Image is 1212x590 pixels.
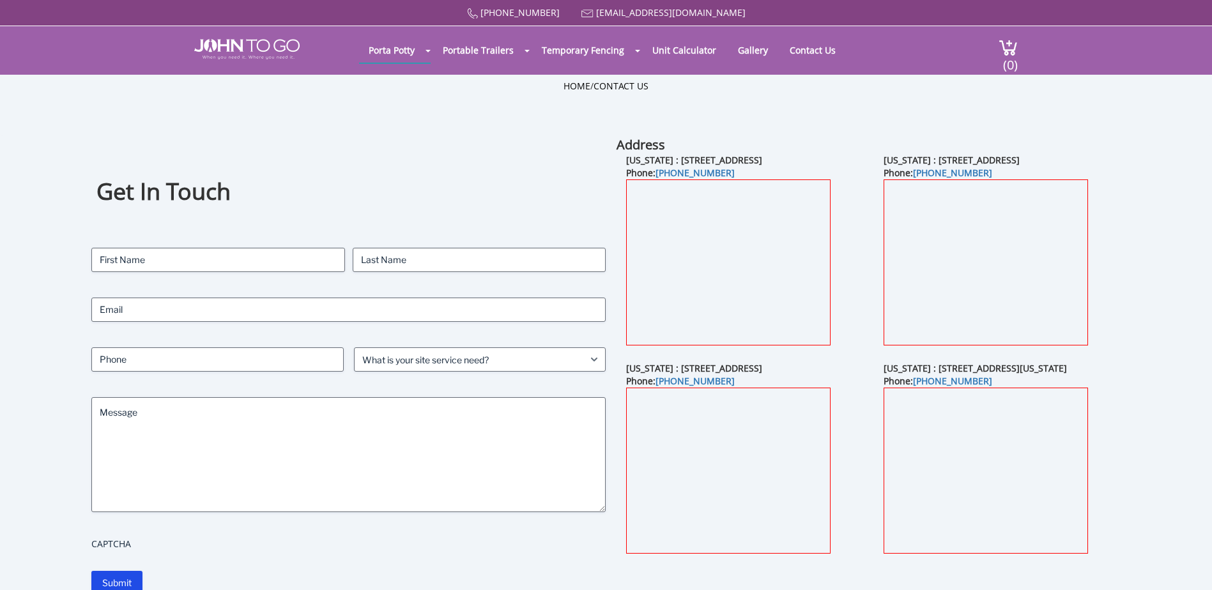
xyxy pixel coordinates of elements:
[1002,46,1018,73] span: (0)
[564,80,648,93] ul: /
[884,362,1067,374] b: [US_STATE] : [STREET_ADDRESS][US_STATE]
[594,80,648,92] a: Contact Us
[96,176,601,208] h1: Get In Touch
[91,298,606,322] input: Email
[91,538,606,550] label: CAPTCHA
[626,375,735,387] b: Phone:
[564,80,590,92] a: Home
[999,39,1018,56] img: cart a
[656,375,735,387] a: [PHONE_NUMBER]
[359,38,424,63] a: Porta Potty
[467,8,478,19] img: Call
[656,167,735,179] a: [PHONE_NUMBER]
[884,167,992,179] b: Phone:
[480,6,560,19] a: [PHONE_NUMBER]
[626,362,762,374] b: [US_STATE] : [STREET_ADDRESS]
[91,248,345,272] input: First Name
[913,375,992,387] a: [PHONE_NUMBER]
[617,136,665,153] b: Address
[626,167,735,179] b: Phone:
[626,154,762,166] b: [US_STATE] : [STREET_ADDRESS]
[433,38,523,63] a: Portable Trailers
[780,38,845,63] a: Contact Us
[532,38,634,63] a: Temporary Fencing
[728,38,778,63] a: Gallery
[596,6,746,19] a: [EMAIL_ADDRESS][DOMAIN_NAME]
[913,167,992,179] a: [PHONE_NUMBER]
[353,248,606,272] input: Last Name
[884,375,992,387] b: Phone:
[884,154,1020,166] b: [US_STATE] : [STREET_ADDRESS]
[581,10,594,18] img: Mail
[91,347,344,372] input: Phone
[643,38,726,63] a: Unit Calculator
[194,39,300,59] img: JOHN to go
